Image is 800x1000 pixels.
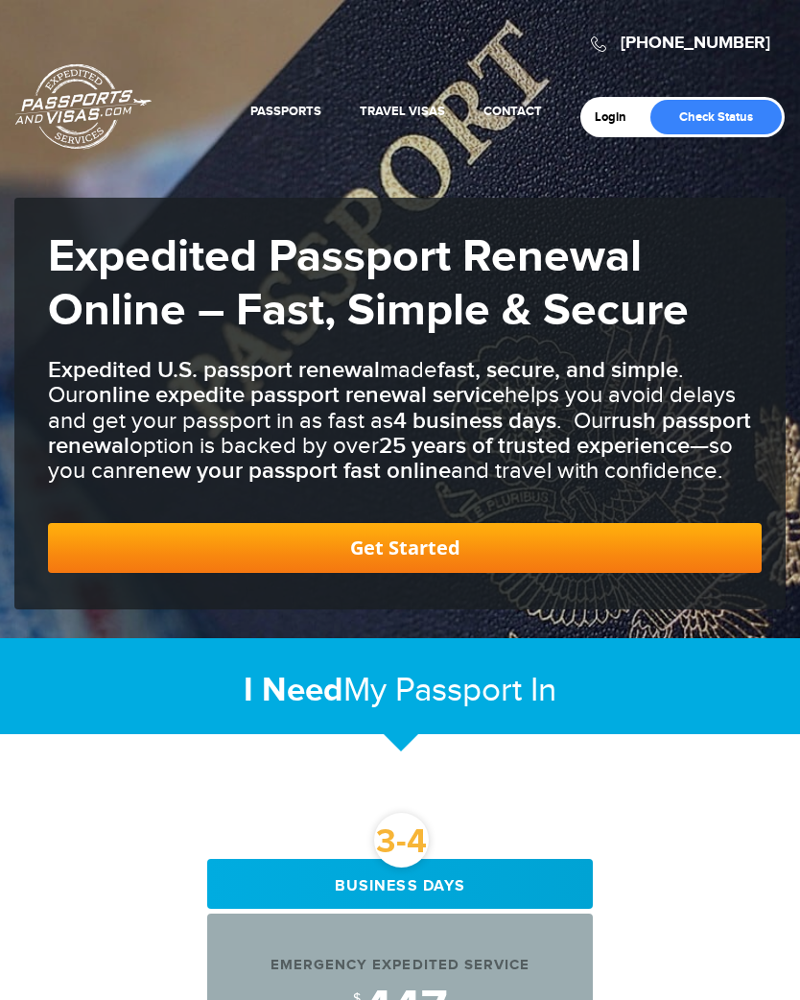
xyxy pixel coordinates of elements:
[250,104,321,119] a: Passports
[48,356,380,384] b: Expedited U.S. passport renewal
[15,63,152,150] a: Passports & [DOMAIN_NAME]
[374,813,429,868] div: 3-4
[650,100,782,134] a: Check Status
[395,671,556,710] span: Passport In
[621,33,770,54] a: [PHONE_NUMBER]
[128,457,451,485] b: renew your passport fast online
[244,670,343,711] strong: I Need
[393,407,556,435] b: 4 business days
[483,104,542,119] a: Contact
[595,109,640,125] a: Login
[437,356,678,384] b: fast, secure, and simple
[379,432,690,460] b: 25 years of trusted experience
[207,955,593,975] div: Emergency Expedited Service
[85,381,505,409] b: online expedite passport renewal service
[48,407,751,460] b: rush passport renewal
[207,859,593,909] div: Business days
[360,104,445,119] a: Travel Visas
[48,229,689,339] strong: Expedited Passport Renewal Online – Fast, Simple & Secure
[48,523,762,573] a: Get Started
[48,358,762,485] h3: made . Our helps you avoid delays and get your passport in as fast as . Our option is backed by o...
[14,670,786,711] h2: My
